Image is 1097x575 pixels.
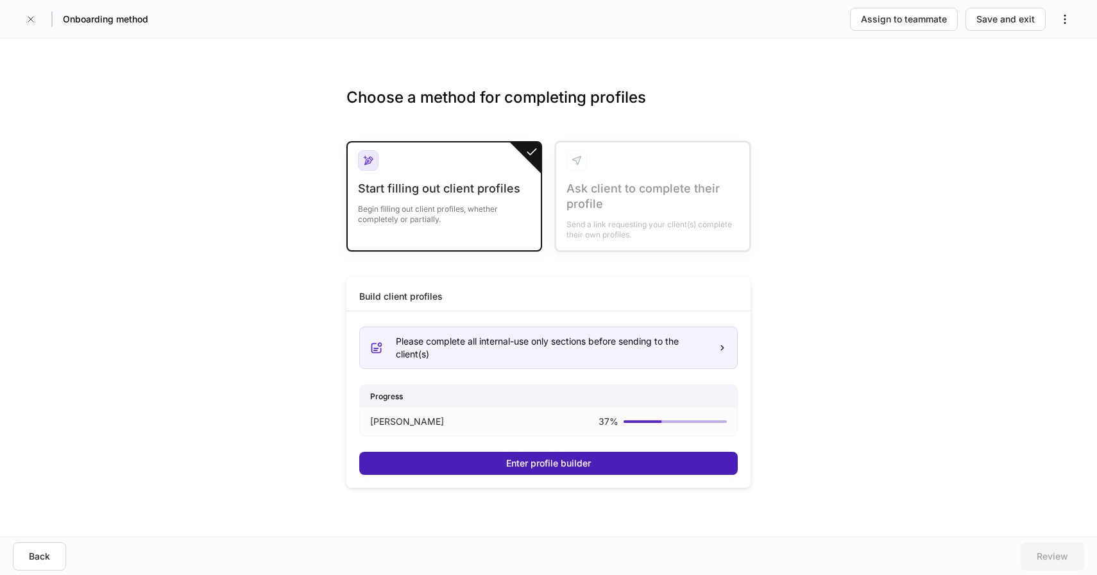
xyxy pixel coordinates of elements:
div: Back [29,550,50,563]
h5: Onboarding method [63,13,148,26]
button: Enter profile builder [359,452,738,475]
p: [PERSON_NAME] [370,415,444,428]
button: Save and exit [965,8,1046,31]
div: Progress [360,385,737,408]
p: 37 % [599,415,618,428]
div: Review [1037,550,1068,563]
div: Enter profile builder [506,457,591,470]
div: Build client profiles [359,290,443,303]
div: Save and exit [976,13,1035,26]
div: Assign to teammate [861,13,947,26]
button: Back [13,542,66,571]
h3: Choose a method for completing profiles [346,87,751,128]
div: Please complete all internal-use only sections before sending to the client(s) [396,335,708,361]
div: Start filling out client profiles [358,181,531,196]
div: Begin filling out client profiles, whether completely or partially. [358,196,531,225]
button: Assign to teammate [850,8,958,31]
button: Review [1021,542,1084,571]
